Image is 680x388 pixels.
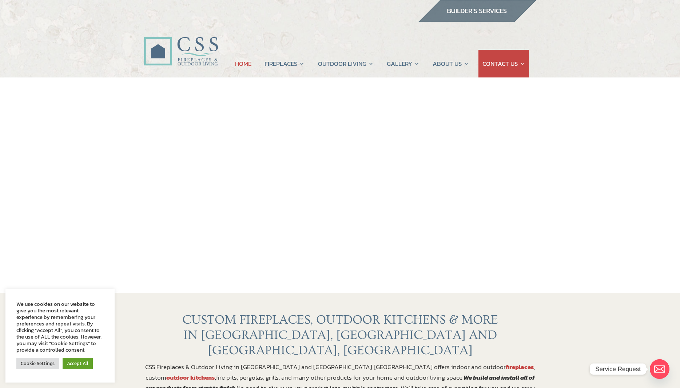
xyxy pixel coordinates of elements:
[318,50,374,77] a: OUTDOOR LIVING
[418,15,537,24] a: builder services construction supply
[144,17,218,69] img: CSS Fireplaces & Outdoor Living (Formerly Construction Solutions & Supply)- Jacksonville Ormond B...
[433,50,469,77] a: ABOUT US
[387,50,419,77] a: GALLERY
[16,358,59,369] a: Cookie Settings
[16,301,104,353] div: We use cookies on our website to give you the most relevant experience by remembering your prefer...
[482,50,525,77] a: CONTACT US
[506,362,534,372] a: fireplaces
[144,312,537,362] h1: CUSTOM FIREPLACES, OUTDOOR KITCHENS & MORE IN [GEOGRAPHIC_DATA], [GEOGRAPHIC_DATA] AND [GEOGRAPHI...
[650,359,669,379] a: Email
[166,373,215,382] a: outdoor kitchens
[166,373,216,382] strong: ,
[63,358,93,369] a: Accept All
[265,50,305,77] a: FIREPLACES
[235,50,251,77] a: HOME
